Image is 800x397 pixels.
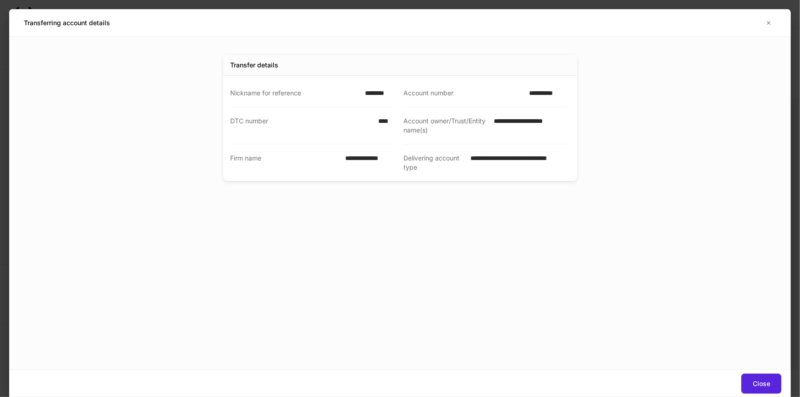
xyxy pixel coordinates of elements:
[231,154,340,172] div: Firm name
[741,374,782,394] button: Close
[24,18,110,28] h5: Transferring account details
[231,116,373,135] div: DTC number
[404,116,488,135] div: Account owner/Trust/Entity name(s)
[231,61,279,70] div: Transfer details
[404,88,524,98] div: Account number
[231,88,359,98] div: Nickname for reference
[753,379,770,388] div: Close
[404,154,465,172] div: Delivering account type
